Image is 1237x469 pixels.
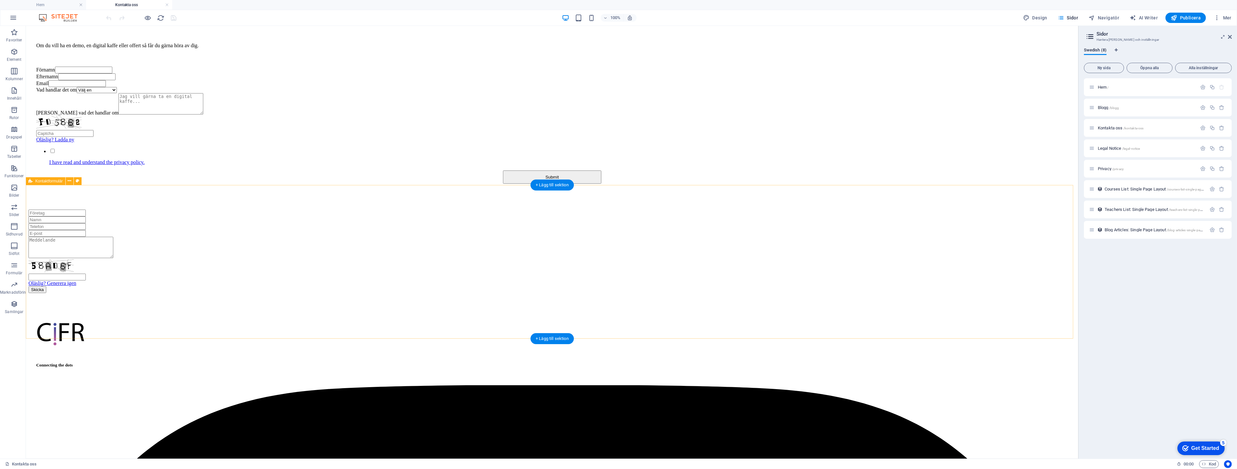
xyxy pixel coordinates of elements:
[9,115,19,120] p: Rutor
[1209,84,1215,90] div: Duplicera
[1184,460,1194,468] span: 00 00
[1084,63,1124,73] button: Ny sida
[1103,207,1206,212] div: Teachers List: Single Page Layout/teachers-list-single-page-layout
[1219,105,1225,110] div: Radera
[1219,166,1225,171] div: Radera
[1219,146,1225,151] div: Radera
[1098,125,1143,130] span: Klicka för att öppna sida
[1058,15,1078,21] span: Sidor
[157,14,165,22] i: Uppdatera sida
[1096,146,1197,150] div: Legal Notice/legal-notice
[1209,227,1215,233] div: Inställningar
[601,14,624,22] button: 100%
[1169,208,1216,212] span: /teachers-list-single-page-layout
[7,96,21,101] p: Innehåll
[1087,66,1121,70] span: Ny sida
[157,14,165,22] button: reload
[6,38,22,43] p: Favoriter
[530,333,574,344] div: + Lägg till sektion
[530,180,574,191] div: + Lägg till sektion
[6,135,22,140] p: Dragspel
[610,14,621,22] h6: 100%
[1200,146,1206,151] div: Inställningar
[1103,187,1206,191] div: Courses List: Single Page Layout/courses-list-single-page-layout
[1098,166,1124,171] span: Klicka för att öppna sida
[1098,146,1140,151] span: Klicka för att öppna sida
[6,76,23,82] p: Kolumner
[1209,207,1215,212] div: Inställningar
[9,251,19,256] p: Sidfot
[1105,207,1215,212] span: Klicka för att öppna sida
[1084,48,1232,60] div: Språkflikar
[35,179,63,183] span: Kontaktformulär
[1209,186,1215,192] div: Inställningar
[1219,207,1225,212] div: Radera
[1108,86,1109,89] span: /
[37,14,86,22] img: Editor Logo
[1202,460,1216,468] span: Kod
[1219,186,1225,192] div: Radera
[1097,227,1103,233] div: Denna layout används som en mall för alla objekt (som ett blogginlägg) i denna samling. Innehålle...
[1224,460,1232,468] button: Usercentrics
[1219,84,1225,90] div: Startsidan kan inte raderas
[1214,15,1231,21] span: Mer
[1105,187,1213,191] span: Klicka för att öppna sida
[5,460,37,468] a: Klicka för att avbryta val. Dubbelklicka för att öppna sidor
[1209,166,1215,171] div: Duplicera
[1167,188,1213,191] span: /courses-list-single-page-layout
[1165,13,1206,23] button: Publicera
[1219,125,1225,131] div: Radera
[1127,13,1160,23] button: AI Writer
[1084,46,1107,55] span: Swedish (8)
[144,14,152,22] button: Klicka här för att lämna förhandsvisningsläge och fortsätta redigera
[1086,13,1122,23] button: Navigatör
[1103,228,1206,232] div: Blog Articles: Single Page Layout/blog-articles-single-page-layout
[1171,15,1201,21] span: Publicera
[9,212,19,217] p: Slider
[1055,13,1081,23] button: Sidor
[1020,13,1050,23] button: Design
[1096,105,1197,110] div: Blogg/blogg
[7,154,21,159] p: Tabeller
[48,1,54,8] div: 5
[1209,105,1215,110] div: Duplicera
[1200,84,1206,90] div: Inställningar
[1020,13,1050,23] div: Design (Ctrl+Alt+Y)
[86,1,172,8] h4: Kontakta oss
[1200,105,1206,110] div: Inställningar
[1177,460,1194,468] h6: Sessionstid
[1105,227,1214,232] span: Klicka för att öppna sida
[19,7,47,13] div: Get Started
[1167,228,1214,232] span: /blog-articles-single-page-layout
[1219,227,1225,233] div: Radera
[1211,13,1234,23] button: Mer
[6,270,22,276] p: Formulär
[9,193,19,198] p: Bilder
[6,232,23,237] p: Sidhuvud
[1130,66,1170,70] span: Öppna alla
[1097,207,1103,212] div: Denna layout används som en mall för alla objekt (som ett blogginlägg) i denna samling. Innehålle...
[1123,126,1144,130] span: /kontakta-oss
[1209,125,1215,131] div: Duplicera
[1088,15,1119,21] span: Navigatör
[1096,126,1197,130] div: Kontakta oss/kontakta-oss
[1023,15,1047,21] span: Design
[1097,31,1232,37] h2: Sidor
[1098,85,1109,90] span: Klicka för att öppna sida
[1199,460,1219,468] button: Kod
[627,15,633,21] i: Justera zoomnivån automatiskt vid storleksändring för att passa vald enhet.
[1096,167,1197,171] div: Privacy/privacy
[5,309,23,314] p: Samlingar
[1188,462,1189,466] span: :
[1200,125,1206,131] div: Inställningar
[5,173,24,179] p: Funktioner
[1127,63,1173,73] button: Öppna alla
[1097,186,1103,192] div: Denna layout används som en mall för alla objekt (som ett blogginlägg) i denna samling. Innehålle...
[1209,146,1215,151] div: Duplicera
[1122,147,1140,150] span: /legal-notice
[1178,66,1229,70] span: Alla inställningar
[1175,63,1232,73] button: Alla inställningar
[1200,166,1206,171] div: Inställningar
[1130,15,1158,21] span: AI Writer
[1098,105,1119,110] span: Klicka för att öppna sida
